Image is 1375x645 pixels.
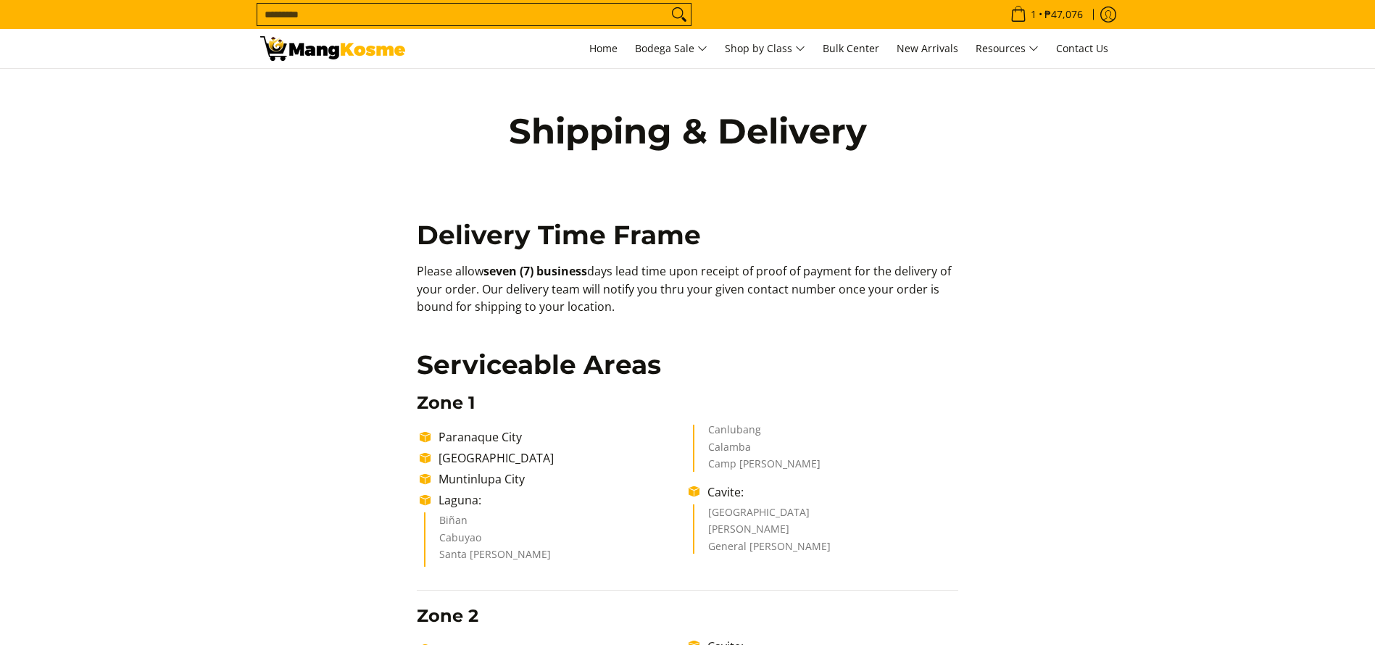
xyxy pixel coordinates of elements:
b: seven (7) business [483,263,587,279]
nav: Main Menu [420,29,1116,68]
li: Biñan [439,515,675,533]
span: • [1006,7,1087,22]
li: [GEOGRAPHIC_DATA] [708,507,944,525]
span: New Arrivals [897,41,958,55]
span: ₱47,076 [1042,9,1085,20]
h2: Serviceable Areas [417,349,958,381]
li: Calamba [708,442,944,459]
li: Camp [PERSON_NAME] [708,459,944,472]
h1: Shipping & Delivery [478,109,898,153]
img: Shipping &amp; Delivery Page l Mang Kosme: Home Appliances Warehouse Sale! [260,36,405,61]
span: Bulk Center [823,41,879,55]
a: Bodega Sale [628,29,715,68]
p: Please allow days lead time upon receipt of proof of payment for the delivery of your order. Our ... [417,262,958,330]
li: Canlubang [708,425,944,442]
li: General [PERSON_NAME] [708,541,944,554]
a: New Arrivals [889,29,965,68]
li: [PERSON_NAME] [708,524,944,541]
li: [GEOGRAPHIC_DATA] [431,449,689,467]
a: Contact Us [1049,29,1116,68]
span: Resources [976,40,1039,58]
span: Shop by Class [725,40,805,58]
li: Cavite: [700,483,957,501]
a: Home [582,29,625,68]
h3: Zone 1 [417,392,958,414]
li: Laguna: [431,491,689,509]
li: Santa [PERSON_NAME] [439,549,675,567]
span: Paranaque City [439,429,522,445]
a: Shop by Class [718,29,813,68]
span: Home [589,41,618,55]
li: Cabuyao [439,533,675,550]
a: Bulk Center [815,29,886,68]
span: Contact Us [1056,41,1108,55]
h3: Zone 2 [417,605,958,627]
a: Resources [968,29,1046,68]
span: 1 [1029,9,1039,20]
li: Muntinlupa City [431,470,689,488]
span: Bodega Sale [635,40,707,58]
h2: Delivery Time Frame [417,219,958,251]
button: Search [668,4,691,25]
